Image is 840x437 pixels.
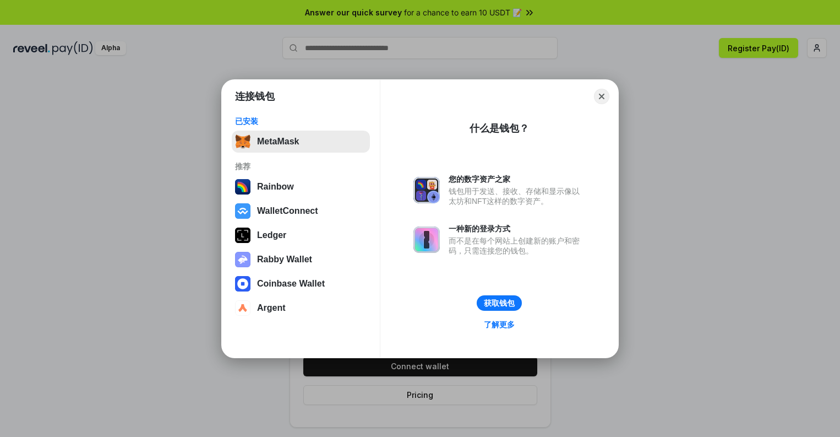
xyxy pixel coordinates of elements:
div: 您的数字资产之家 [449,174,585,184]
img: svg+xml,%3Csvg%20fill%3D%22none%22%20height%3D%2233%22%20viewBox%3D%220%200%2035%2033%22%20width%... [235,134,250,149]
button: Coinbase Wallet [232,273,370,295]
button: Rabby Wallet [232,249,370,271]
img: svg+xml,%3Csvg%20width%3D%2228%22%20height%3D%2228%22%20viewBox%3D%220%200%2028%2028%22%20fill%3D... [235,300,250,316]
img: svg+xml,%3Csvg%20width%3D%2228%22%20height%3D%2228%22%20viewBox%3D%220%200%2028%2028%22%20fill%3D... [235,203,250,219]
button: WalletConnect [232,200,370,222]
button: Argent [232,297,370,319]
h1: 连接钱包 [235,90,275,103]
div: 什么是钱包？ [470,122,529,135]
div: 已安装 [235,116,367,126]
a: 了解更多 [477,317,521,332]
button: MetaMask [232,131,370,153]
div: Argent [257,303,286,313]
div: 推荐 [235,161,367,171]
div: 获取钱包 [484,298,515,308]
button: 获取钱包 [477,295,522,311]
img: svg+xml,%3Csvg%20xmlns%3D%22http%3A%2F%2Fwww.w3.org%2F2000%2Fsvg%22%20fill%3D%22none%22%20viewBox... [413,226,440,253]
img: svg+xml,%3Csvg%20xmlns%3D%22http%3A%2F%2Fwww.w3.org%2F2000%2Fsvg%22%20width%3D%2228%22%20height%3... [235,228,250,243]
button: Close [594,89,609,104]
div: 一种新的登录方式 [449,224,585,234]
div: Rainbow [257,182,294,192]
div: 钱包用于发送、接收、存储和显示像以太坊和NFT这样的数字资产。 [449,186,585,206]
button: Ledger [232,224,370,246]
div: Rabby Wallet [257,255,312,265]
img: svg+xml,%3Csvg%20width%3D%2228%22%20height%3D%2228%22%20viewBox%3D%220%200%2028%2028%22%20fill%3D... [235,276,250,292]
img: svg+xml,%3Csvg%20xmlns%3D%22http%3A%2F%2Fwww.w3.org%2F2000%2Fsvg%22%20fill%3D%22none%22%20viewBox... [413,177,440,203]
div: 而不是在每个网站上创建新的账户和密码，只需连接您的钱包。 [449,236,585,256]
div: WalletConnect [257,206,318,216]
img: svg+xml,%3Csvg%20xmlns%3D%22http%3A%2F%2Fwww.w3.org%2F2000%2Fsvg%22%20fill%3D%22none%22%20viewBox... [235,252,250,267]
div: Ledger [257,230,286,240]
div: Coinbase Wallet [257,279,325,289]
div: 了解更多 [484,320,515,330]
img: svg+xml,%3Csvg%20width%3D%22120%22%20height%3D%22120%22%20viewBox%3D%220%200%20120%20120%22%20fil... [235,179,250,195]
button: Rainbow [232,176,370,198]
div: MetaMask [257,137,299,147]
